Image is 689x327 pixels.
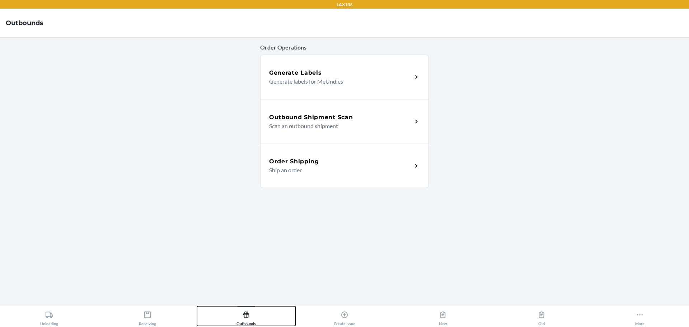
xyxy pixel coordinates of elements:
[236,308,256,326] div: Outbounds
[269,69,322,77] h5: Generate Labels
[394,306,492,326] button: New
[6,18,43,28] h4: Outbounds
[260,43,429,52] p: Order Operations
[635,308,645,326] div: More
[337,1,352,8] p: LAX1RS
[139,308,156,326] div: Receiving
[269,113,353,122] h5: Outbound Shipment Scan
[334,308,355,326] div: Create Issue
[260,99,429,144] a: Outbound Shipment ScanScan an outbound shipment
[260,144,429,188] a: Order ShippingShip an order
[439,308,447,326] div: New
[98,306,197,326] button: Receiving
[591,306,689,326] button: More
[295,306,394,326] button: Create Issue
[492,306,590,326] button: Old
[538,308,545,326] div: Old
[269,157,319,166] h5: Order Shipping
[260,55,429,99] a: Generate LabelsGenerate labels for MeUndies
[40,308,58,326] div: Unloading
[197,306,295,326] button: Outbounds
[269,77,407,86] p: Generate labels for MeUndies
[269,122,407,130] p: Scan an outbound shipment
[269,166,407,174] p: Ship an order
